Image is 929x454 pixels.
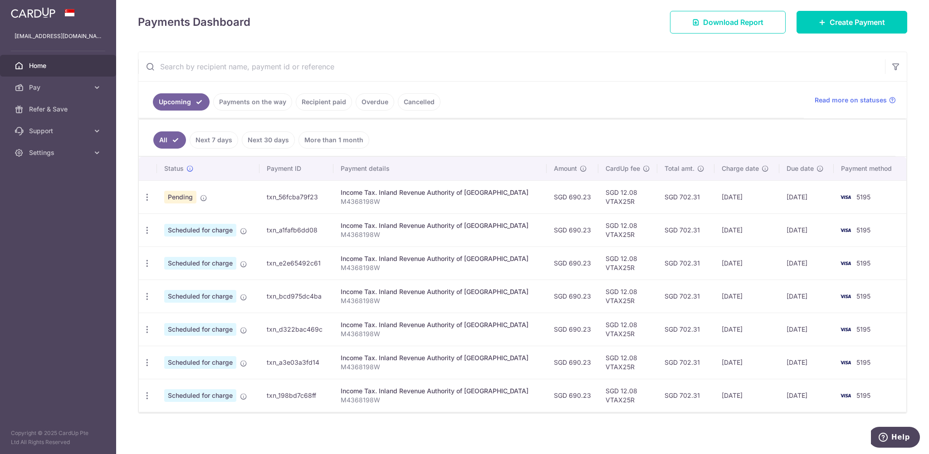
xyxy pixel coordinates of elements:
th: Payment details [333,157,546,180]
span: 5195 [856,391,870,399]
td: SGD 12.08 VTAX25R [598,246,657,280]
td: [DATE] [714,213,779,246]
span: 5195 [856,193,870,201]
td: txn_a3e03a3fd14 [259,346,333,379]
a: Next 30 days [242,131,295,149]
span: Pending [164,191,196,203]
span: 5195 [856,226,870,234]
span: Scheduled for charge [164,356,236,369]
a: Payments on the way [213,93,292,111]
td: txn_e2e65492c61 [259,246,333,280]
td: SGD 12.08 VTAX25R [598,280,657,313]
a: Overdue [356,93,394,111]
th: Payment ID [259,157,333,180]
span: Total amt. [665,164,694,173]
p: M4368198W [341,396,539,405]
span: Create Payment [830,17,885,28]
td: SGD 702.31 [657,246,714,280]
div: Income Tax. Inland Revenue Authority of [GEOGRAPHIC_DATA] [341,221,539,230]
h4: Payments Dashboard [138,14,250,30]
a: Recipient paid [296,93,352,111]
td: [DATE] [779,346,834,379]
td: txn_56fcba79f23 [259,180,333,213]
td: SGD 690.23 [547,213,598,246]
img: Bank Card [836,258,855,269]
td: [DATE] [714,379,779,412]
td: SGD 702.31 [657,180,714,213]
a: Cancelled [398,93,440,111]
img: Bank Card [836,390,855,401]
td: SGD 702.31 [657,213,714,246]
span: CardUp fee [606,164,640,173]
td: SGD 12.08 VTAX25R [598,379,657,412]
th: Payment method [834,157,906,180]
td: [DATE] [779,379,834,412]
span: Amount [554,164,577,173]
td: SGD 690.23 [547,280,598,313]
td: SGD 690.23 [547,180,598,213]
td: txn_d322bac469c [259,313,333,346]
span: Status [164,164,184,173]
img: CardUp [11,7,55,18]
td: [DATE] [779,280,834,313]
span: Scheduled for charge [164,224,236,237]
span: Scheduled for charge [164,290,236,303]
td: SGD 12.08 VTAX25R [598,346,657,379]
span: Read more on statuses [815,96,887,105]
span: Due date [787,164,814,173]
td: txn_198bd7c68ff [259,379,333,412]
img: Bank Card [836,324,855,335]
a: All [153,131,186,149]
span: 5195 [856,358,870,366]
span: Charge date [722,164,759,173]
input: Search by recipient name, payment id or reference [138,52,885,81]
iframe: Opens a widget where you can find more information [871,427,920,449]
td: [DATE] [714,313,779,346]
p: M4368198W [341,230,539,239]
p: M4368198W [341,197,539,206]
td: SGD 702.31 [657,313,714,346]
td: txn_bcd975dc4ba [259,280,333,313]
a: Next 7 days [190,131,238,149]
span: Scheduled for charge [164,323,236,336]
td: SGD 12.08 VTAX25R [598,313,657,346]
span: Home [29,61,89,70]
td: [DATE] [714,346,779,379]
td: SGD 690.23 [547,346,598,379]
td: [DATE] [714,180,779,213]
span: 5195 [856,259,870,267]
a: Create Payment [797,11,907,34]
img: Bank Card [836,291,855,302]
span: 5195 [856,292,870,300]
p: M4368198W [341,263,539,272]
div: Income Tax. Inland Revenue Authority of [GEOGRAPHIC_DATA] [341,254,539,263]
img: Bank Card [836,357,855,368]
td: SGD 702.31 [657,346,714,379]
a: Download Report [670,11,786,34]
img: Bank Card [836,192,855,203]
td: [DATE] [779,213,834,246]
span: Settings [29,148,89,157]
a: More than 1 month [298,131,369,149]
span: Pay [29,83,89,92]
td: SGD 12.08 VTAX25R [598,213,657,246]
div: Income Tax. Inland Revenue Authority of [GEOGRAPHIC_DATA] [341,353,539,362]
td: [DATE] [779,313,834,346]
span: Support [29,126,89,135]
div: Income Tax. Inland Revenue Authority of [GEOGRAPHIC_DATA] [341,386,539,396]
td: [DATE] [714,246,779,280]
span: Download Report [703,17,763,28]
td: txn_a1fafb6dd08 [259,213,333,246]
td: SGD 690.23 [547,246,598,280]
td: [DATE] [779,180,834,213]
td: [DATE] [714,280,779,313]
div: Income Tax. Inland Revenue Authority of [GEOGRAPHIC_DATA] [341,287,539,296]
span: Scheduled for charge [164,257,236,270]
td: SGD 702.31 [657,379,714,412]
div: Income Tax. Inland Revenue Authority of [GEOGRAPHIC_DATA] [341,320,539,329]
p: M4368198W [341,329,539,338]
span: Scheduled for charge [164,389,236,402]
p: M4368198W [341,362,539,372]
td: SGD 690.23 [547,379,598,412]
